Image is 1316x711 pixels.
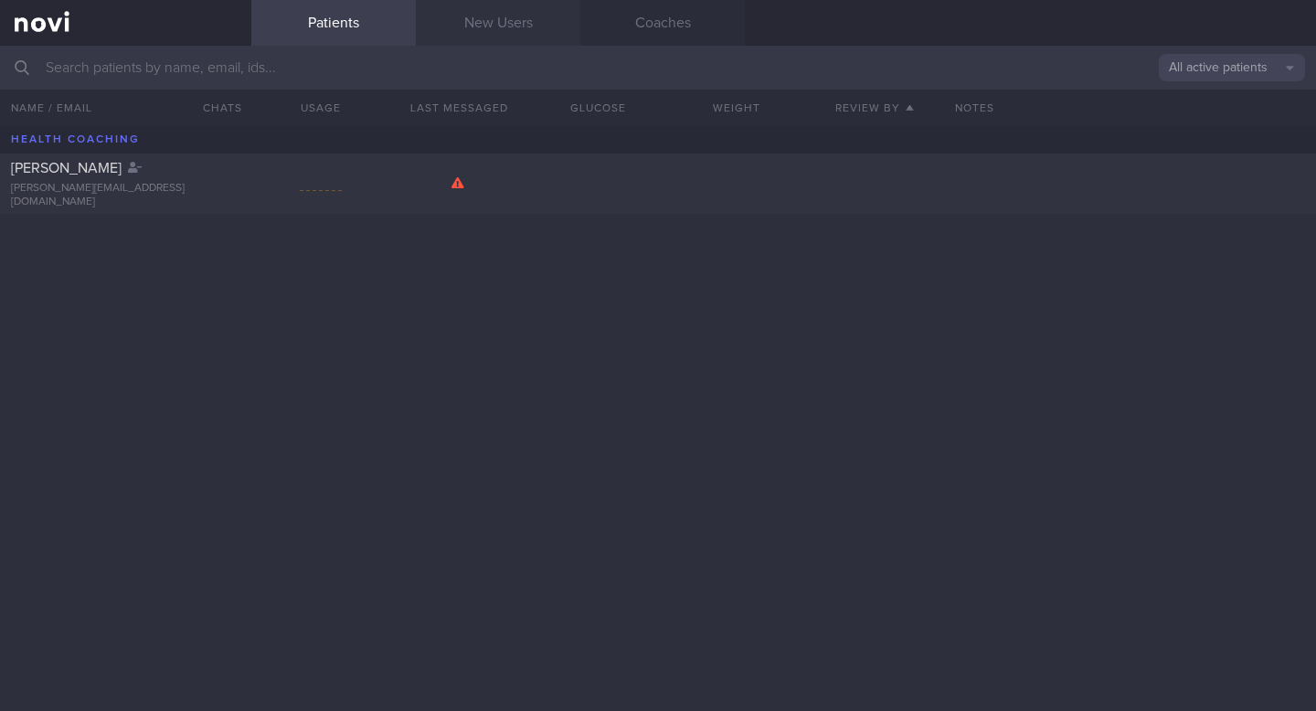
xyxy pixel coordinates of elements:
button: Glucose [528,90,667,126]
div: Usage [251,90,390,126]
button: Chats [178,90,251,126]
div: [PERSON_NAME][EMAIL_ADDRESS][DOMAIN_NAME] [11,182,240,209]
button: Weight [667,90,806,126]
button: Last Messaged [390,90,529,126]
button: Review By [806,90,945,126]
div: Notes [944,90,1316,126]
button: All active patients [1159,54,1305,81]
span: [PERSON_NAME] [11,161,122,175]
